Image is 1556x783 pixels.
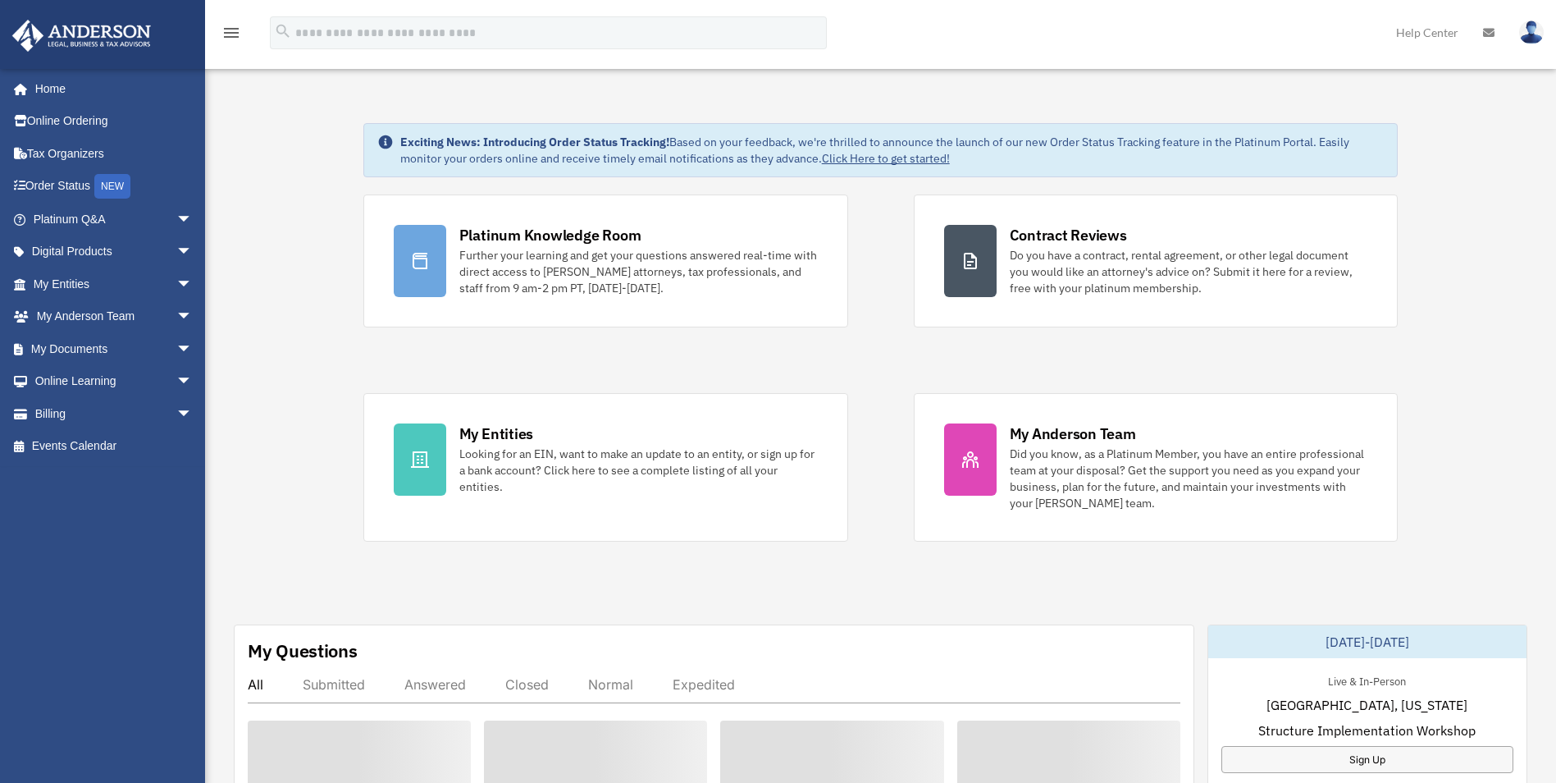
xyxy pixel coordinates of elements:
div: NEW [94,174,130,199]
div: Further your learning and get your questions answered real-time with direct access to [PERSON_NAM... [459,247,818,296]
div: Do you have a contract, rental agreement, or other legal document you would like an attorney's ad... [1010,247,1368,296]
a: Platinum Q&Aarrow_drop_down [11,203,217,236]
a: Platinum Knowledge Room Further your learning and get your questions answered real-time with dire... [363,195,848,327]
div: Live & In-Person [1315,671,1419,689]
a: Click Here to get started! [822,151,950,166]
div: Answered [404,676,466,693]
a: Contract Reviews Do you have a contract, rental agreement, or other legal document you would like... [914,195,1399,327]
i: menu [221,23,241,43]
a: Billingarrow_drop_down [11,397,217,430]
a: My Entitiesarrow_drop_down [11,268,217,300]
div: Expedited [673,676,735,693]
span: arrow_drop_down [176,365,209,399]
img: User Pic [1519,21,1544,44]
span: arrow_drop_down [176,268,209,301]
div: My Anderson Team [1010,424,1136,444]
img: Anderson Advisors Platinum Portal [7,20,156,52]
span: Structure Implementation Workshop [1258,721,1476,740]
div: Platinum Knowledge Room [459,225,641,245]
a: Events Calendar [11,430,217,463]
div: Contract Reviews [1010,225,1127,245]
a: Tax Organizers [11,137,217,170]
span: arrow_drop_down [176,236,209,269]
a: My Entities Looking for an EIN, want to make an update to an entity, or sign up for a bank accoun... [363,393,848,542]
a: My Anderson Teamarrow_drop_down [11,300,217,333]
span: arrow_drop_down [176,203,209,236]
strong: Exciting News: Introducing Order Status Tracking! [400,135,669,149]
div: Closed [505,676,549,693]
span: arrow_drop_down [176,300,209,334]
div: Looking for an EIN, want to make an update to an entity, or sign up for a bank account? Click her... [459,446,818,495]
a: My Anderson Team Did you know, as a Platinum Member, you have an entire professional team at your... [914,393,1399,542]
span: arrow_drop_down [176,332,209,366]
div: My Questions [248,639,358,663]
a: Digital Productsarrow_drop_down [11,236,217,268]
a: My Documentsarrow_drop_down [11,332,217,365]
div: Did you know, as a Platinum Member, you have an entire professional team at your disposal? Get th... [1010,446,1368,511]
div: Normal [588,676,633,693]
div: Submitted [303,676,365,693]
div: Based on your feedback, we're thrilled to announce the launch of our new Order Status Tracking fe... [400,134,1385,167]
a: menu [221,29,241,43]
a: Sign Up [1221,746,1513,773]
div: My Entities [459,424,533,444]
a: Online Ordering [11,105,217,138]
div: [DATE]-[DATE] [1208,625,1526,658]
i: search [274,22,292,40]
div: All [248,676,263,693]
a: Order StatusNEW [11,170,217,204]
a: Home [11,72,209,105]
a: Online Learningarrow_drop_down [11,365,217,398]
span: [GEOGRAPHIC_DATA], [US_STATE] [1266,695,1467,715]
span: arrow_drop_down [176,397,209,431]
